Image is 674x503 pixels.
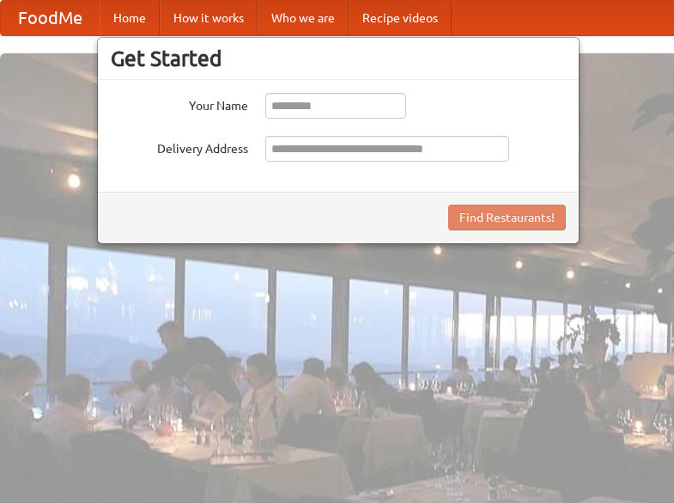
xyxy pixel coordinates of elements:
[111,46,566,71] h3: Get Started
[111,136,248,157] label: Delivery Address
[349,1,452,35] a: Recipe videos
[448,205,566,230] button: Find Restaurants!
[111,93,248,114] label: Your Name
[1,1,100,35] a: FoodMe
[100,1,160,35] a: Home
[258,1,349,35] a: Who we are
[160,1,258,35] a: How it works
